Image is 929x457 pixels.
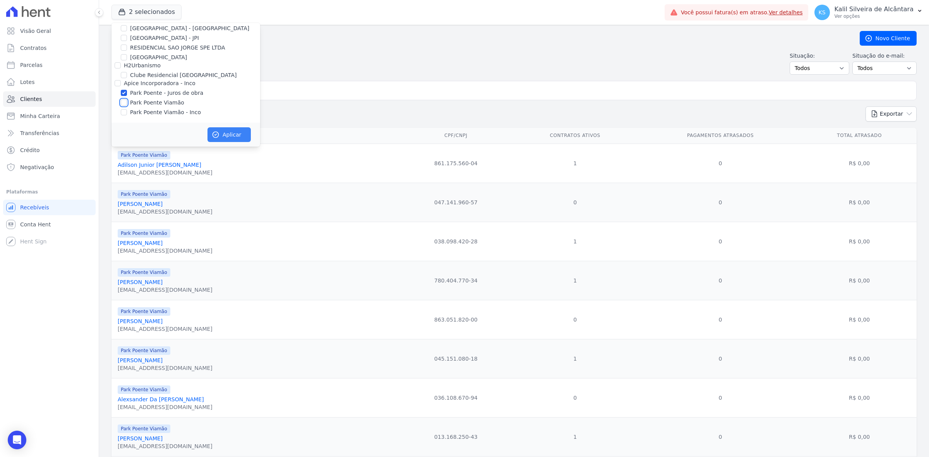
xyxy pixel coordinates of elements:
[126,83,913,98] input: Buscar por nome, CPF ou e-mail
[3,91,96,107] a: Clientes
[118,346,170,355] span: Park Poente Viamão
[3,159,96,175] a: Negativação
[639,128,802,144] th: Pagamentos Atrasados
[130,108,201,116] label: Park Poente Viamão - Inco
[118,286,213,294] div: [EMAIL_ADDRESS][DOMAIN_NAME]
[639,183,802,222] td: 0
[400,417,511,456] td: 013.168.250-43
[639,261,802,300] td: 0
[3,23,96,39] a: Visão Geral
[20,78,35,86] span: Lotes
[400,378,511,417] td: 036.108.670-94
[511,183,638,222] td: 0
[802,417,917,456] td: R$ 0,00
[118,403,213,411] div: [EMAIL_ADDRESS][DOMAIN_NAME]
[802,183,917,222] td: R$ 0,00
[20,95,42,103] span: Clientes
[400,128,511,144] th: CPF/CNPJ
[639,378,802,417] td: 0
[802,222,917,261] td: R$ 0,00
[118,318,163,324] a: [PERSON_NAME]
[118,435,163,442] a: [PERSON_NAME]
[835,5,914,13] p: Kalil Silveira de Alcântara
[118,268,170,277] span: Park Poente Viamão
[20,112,60,120] span: Minha Carteira
[130,44,225,52] label: RESIDENCIAL SAO JORGE SPE LTDA
[8,431,26,449] div: Open Intercom Messenger
[400,300,511,339] td: 863.051.820-00
[639,417,802,456] td: 0
[130,99,184,107] label: Park Poente Viamão
[400,222,511,261] td: 038.098.420-28
[20,61,43,69] span: Parcelas
[124,62,161,68] label: H2Urbanismo
[111,31,847,45] h2: Clientes
[3,217,96,232] a: Conta Hent
[118,307,170,316] span: Park Poente Viamão
[802,144,917,183] td: R$ 0,00
[835,13,914,19] p: Ver opções
[400,339,511,378] td: 045.151.080-18
[400,261,511,300] td: 780.404.770-34
[639,144,802,183] td: 0
[790,52,849,60] label: Situação:
[639,222,802,261] td: 0
[207,127,251,142] button: Aplicar
[866,106,917,122] button: Exportar
[118,208,213,216] div: [EMAIL_ADDRESS][DOMAIN_NAME]
[118,325,213,333] div: [EMAIL_ADDRESS][DOMAIN_NAME]
[819,10,826,15] span: KS
[511,144,638,183] td: 1
[118,424,170,433] span: Park Poente Viamão
[769,9,803,15] a: Ver detalhes
[802,128,917,144] th: Total Atrasado
[639,300,802,339] td: 0
[118,162,201,168] a: Adilson Junior [PERSON_NAME]
[20,129,59,137] span: Transferências
[118,396,204,402] a: Alexsander Da [PERSON_NAME]
[808,2,929,23] button: KS Kalil Silveira de Alcântara Ver opções
[511,300,638,339] td: 0
[118,279,163,285] a: [PERSON_NAME]
[130,89,203,97] label: Park Poente - Juros de obra
[20,44,46,52] span: Contratos
[3,57,96,73] a: Parcelas
[20,146,40,154] span: Crédito
[118,240,163,246] a: [PERSON_NAME]
[511,417,638,456] td: 1
[852,52,917,60] label: Situação do e-mail:
[130,34,199,42] label: [GEOGRAPHIC_DATA] - JPI
[130,71,237,79] label: Clube Residencial [GEOGRAPHIC_DATA]
[118,442,213,450] div: [EMAIL_ADDRESS][DOMAIN_NAME]
[802,261,917,300] td: R$ 0,00
[681,9,803,17] span: Você possui fatura(s) em atraso.
[118,364,213,372] div: [EMAIL_ADDRESS][DOMAIN_NAME]
[511,222,638,261] td: 1
[118,169,213,176] div: [EMAIL_ADDRESS][DOMAIN_NAME]
[511,378,638,417] td: 0
[118,229,170,238] span: Park Poente Viamão
[118,385,170,394] span: Park Poente Viamão
[511,339,638,378] td: 1
[130,24,249,33] label: [GEOGRAPHIC_DATA] - [GEOGRAPHIC_DATA]
[130,53,187,62] label: [GEOGRAPHIC_DATA]
[400,183,511,222] td: 047.141.960-57
[3,40,96,56] a: Contratos
[124,80,195,86] label: Apice Incorporadora - Inco
[20,27,51,35] span: Visão Geral
[511,261,638,300] td: 1
[802,300,917,339] td: R$ 0,00
[639,339,802,378] td: 0
[20,163,54,171] span: Negativação
[118,151,170,159] span: Park Poente Viamão
[118,190,170,199] span: Park Poente Viamão
[118,247,213,255] div: [EMAIL_ADDRESS][DOMAIN_NAME]
[3,125,96,141] a: Transferências
[111,5,182,19] button: 2 selecionados
[6,187,93,197] div: Plataformas
[802,339,917,378] td: R$ 0,00
[511,128,638,144] th: Contratos Ativos
[118,201,163,207] a: [PERSON_NAME]
[860,31,917,46] a: Novo Cliente
[3,142,96,158] a: Crédito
